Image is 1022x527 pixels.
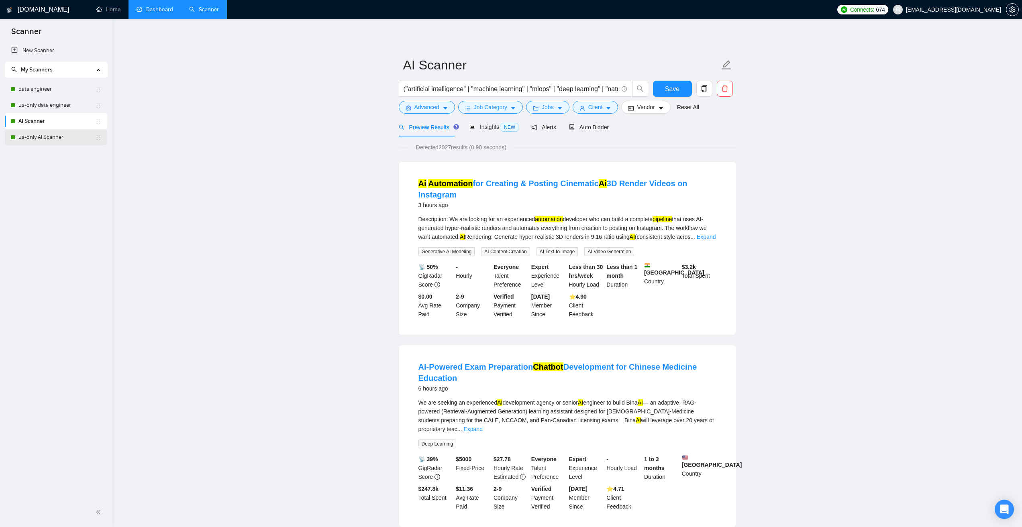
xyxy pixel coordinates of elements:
[418,264,438,270] b: 📡 50%
[535,216,563,222] mark: automation
[418,440,457,448] span: Deep Learning
[414,103,439,112] span: Advanced
[637,103,655,112] span: Vendor
[628,105,634,111] span: idcard
[569,264,603,279] b: Less than 30 hrs/week
[682,264,696,270] b: $ 3.2k
[526,101,569,114] button: folderJobscaret-down
[418,384,716,393] div: 6 hours ago
[579,105,585,111] span: user
[457,426,462,432] span: ...
[399,101,455,114] button: settingAdvancedcaret-down
[569,486,587,492] b: [DATE]
[494,456,511,462] b: $ 27.78
[697,85,712,92] span: copy
[622,86,627,92] span: info-circle
[21,66,53,73] span: My Scanners
[557,105,563,111] span: caret-down
[5,129,107,145] li: us-only AI Scanner
[605,484,643,511] div: Client Feedback
[567,455,605,481] div: Experience Level
[531,293,550,300] b: [DATE]
[435,474,440,480] span: info-circle
[443,105,448,111] span: caret-down
[606,456,608,462] b: -
[5,43,107,59] li: New Scanner
[717,81,733,97] button: delete
[454,455,492,481] div: Fixed-Price
[501,123,518,132] span: NEW
[469,124,475,130] span: area-chart
[417,292,455,319] div: Avg Rate Paid
[492,484,530,511] div: Company Size
[531,124,556,130] span: Alerts
[530,484,567,511] div: Payment Verified
[645,262,650,268] img: 🇮🇳
[417,484,455,511] div: Total Spent
[530,262,567,289] div: Experience Level
[643,455,680,481] div: Duration
[567,484,605,511] div: Member Since
[95,134,102,140] span: holder
[578,399,583,406] mark: AI
[458,101,523,114] button: barsJob Categorycaret-down
[418,398,716,433] div: We are seeking an experienced development agency or senior engineer to build Bina — an adaptive, ...
[599,179,607,188] mark: Ai
[606,105,611,111] span: caret-down
[1006,6,1019,13] a: setting
[717,85,732,92] span: delete
[96,508,104,516] span: double-left
[841,6,847,13] img: upwork-logo.png
[428,179,473,188] mark: Automation
[435,282,440,287] span: info-circle
[399,124,404,130] span: search
[876,5,885,14] span: 674
[417,455,455,481] div: GigRadar Score
[653,81,692,97] button: Save
[418,247,475,256] span: Generative AI Modeling
[456,293,464,300] b: 2-9
[536,247,578,256] span: AI Text-to-Image
[399,124,457,130] span: Preview Results
[7,4,12,16] img: logo
[569,293,587,300] b: ⭐️ 4.90
[460,234,465,240] mark: AI
[418,293,432,300] b: $0.00
[690,234,695,240] span: ...
[494,293,514,300] b: Verified
[533,105,539,111] span: folder
[569,456,587,462] b: Expert
[11,67,17,72] span: search
[189,6,219,13] a: searchScanner
[721,60,732,70] span: edit
[632,81,648,97] button: search
[605,262,643,289] div: Duration
[696,81,712,97] button: copy
[636,417,641,423] mark: AI
[995,500,1014,519] div: Open Intercom Messenger
[494,264,519,270] b: Everyone
[5,81,107,97] li: data engineer
[465,105,471,111] span: bars
[404,84,618,94] input: Search Freelance Jobs...
[531,264,549,270] b: Expert
[1006,3,1019,16] button: setting
[584,247,634,256] span: AI Video Generation
[492,455,530,481] div: Hourly Rate
[5,97,107,113] li: us-only data engineer
[454,292,492,319] div: Company Size
[630,234,635,240] mark: AI
[96,6,120,13] a: homeHome
[531,456,557,462] b: Everyone
[665,84,679,94] span: Save
[850,5,874,14] span: Connects:
[680,455,718,481] div: Country
[492,292,530,319] div: Payment Verified
[18,81,95,97] a: data engineer
[5,113,107,129] li: AI Scanner
[95,118,102,124] span: holder
[456,456,471,462] b: $ 5000
[697,234,716,240] a: Expand
[682,455,688,460] img: 🇺🇸
[494,474,518,480] span: Estimated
